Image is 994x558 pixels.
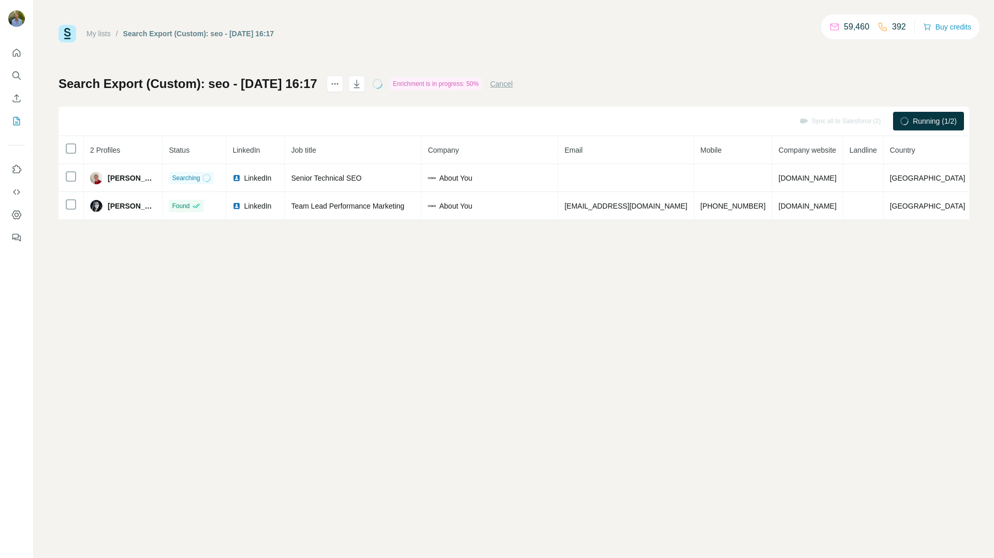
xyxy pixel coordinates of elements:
[700,202,766,210] span: [PHONE_NUMBER]
[59,25,76,42] img: Surfe Logo
[892,21,906,33] p: 392
[8,205,25,224] button: Dashboard
[439,173,472,183] span: About You
[8,66,25,85] button: Search
[59,76,317,92] h1: Search Export (Custom): seo - [DATE] 16:17
[8,89,25,108] button: Enrich CSV
[890,174,966,182] span: [GEOGRAPHIC_DATA]
[923,20,971,34] button: Buy credits
[564,146,582,154] span: Email
[490,79,513,89] button: Cancel
[327,76,343,92] button: actions
[890,146,915,154] span: Country
[8,160,25,179] button: Use Surfe on LinkedIn
[779,202,837,210] span: [DOMAIN_NAME]
[8,43,25,62] button: Quick start
[108,201,156,211] span: [PERSON_NAME]
[8,10,25,27] img: Avatar
[172,201,189,211] span: Found
[123,28,274,39] div: Search Export (Custom): seo - [DATE] 16:17
[8,228,25,247] button: Feedback
[244,201,271,211] span: LinkedIn
[700,146,722,154] span: Mobile
[90,146,120,154] span: 2 Profiles
[428,202,436,210] img: company-logo
[232,202,241,210] img: LinkedIn logo
[86,30,111,38] a: My lists
[172,173,200,183] span: Searching
[108,173,156,183] span: [PERSON_NAME]
[244,173,271,183] span: LinkedIn
[439,201,472,211] span: About You
[428,174,436,182] img: company-logo
[779,146,836,154] span: Company website
[844,21,869,33] p: 59,460
[291,174,361,182] span: Senior Technical SEO
[232,174,241,182] img: LinkedIn logo
[428,146,459,154] span: Company
[8,183,25,201] button: Use Surfe API
[291,202,404,210] span: Team Lead Performance Marketing
[390,78,482,90] div: Enrichment is in progress: 50%
[169,146,189,154] span: Status
[779,174,837,182] span: [DOMAIN_NAME]
[913,116,957,126] span: Running (1/2)
[232,146,260,154] span: LinkedIn
[90,172,103,184] img: Avatar
[850,146,877,154] span: Landline
[8,112,25,130] button: My lists
[564,202,687,210] span: [EMAIL_ADDRESS][DOMAIN_NAME]
[116,28,118,39] li: /
[90,200,103,212] img: Avatar
[890,202,966,210] span: [GEOGRAPHIC_DATA]
[291,146,316,154] span: Job title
